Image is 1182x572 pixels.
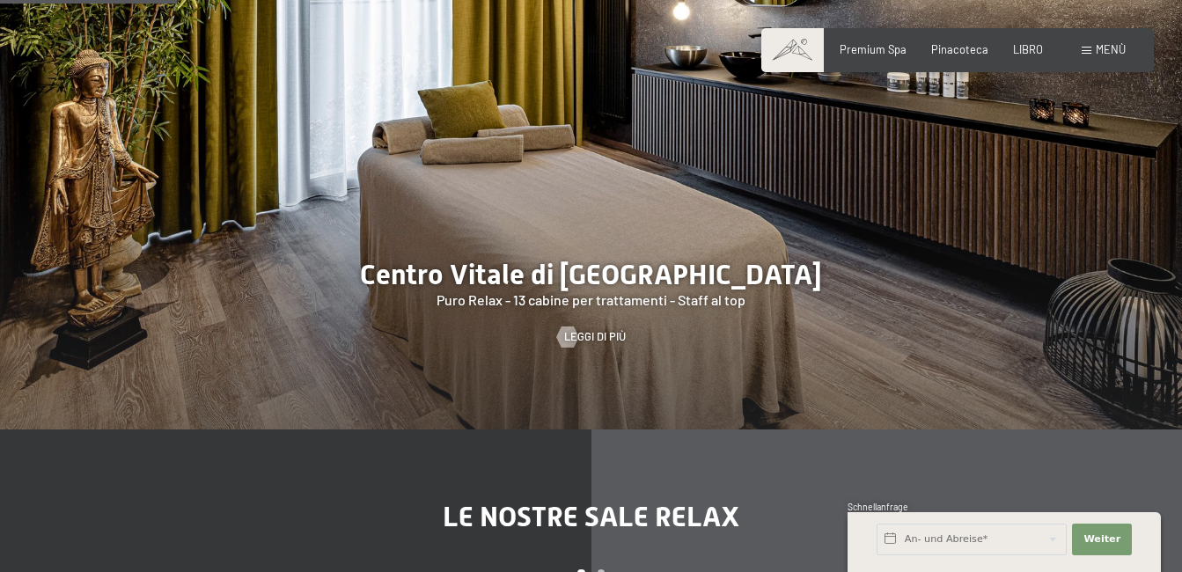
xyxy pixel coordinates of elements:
[848,502,908,512] span: Schnellanfrage
[1096,42,1126,56] span: Menù
[557,329,626,345] a: Leggi di più
[443,500,739,533] span: Le nostre sale relax
[564,329,626,345] span: Leggi di più
[1072,524,1132,555] button: Weiter
[931,42,988,56] a: Pinacoteca
[1013,42,1043,56] a: LIBRO
[840,42,907,56] a: Premium Spa
[1083,532,1120,546] span: Weiter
